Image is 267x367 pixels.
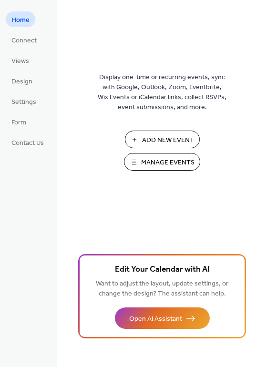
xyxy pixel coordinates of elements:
span: Form [11,118,26,128]
span: Display one-time or recurring events, sync with Google, Outlook, Zoom, Eventbrite, Wix Events or ... [98,72,226,112]
a: Contact Us [6,134,50,150]
a: Connect [6,32,42,48]
span: Settings [11,97,36,107]
button: Add New Event [125,131,200,148]
span: Home [11,15,30,25]
span: Connect [11,36,37,46]
span: Want to adjust the layout, update settings, or change the design? The assistant can help. [96,277,228,300]
span: Design [11,77,32,87]
a: Views [6,52,35,68]
a: Design [6,73,38,89]
button: Open AI Assistant [115,307,210,329]
a: Form [6,114,32,130]
span: Manage Events [141,158,195,168]
span: Contact Us [11,138,44,148]
span: Views [11,56,29,66]
a: Settings [6,93,42,109]
button: Manage Events [124,153,200,171]
span: Edit Your Calendar with AI [115,263,210,276]
span: Add New Event [142,135,194,145]
span: Open AI Assistant [129,314,182,324]
a: Home [6,11,35,27]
